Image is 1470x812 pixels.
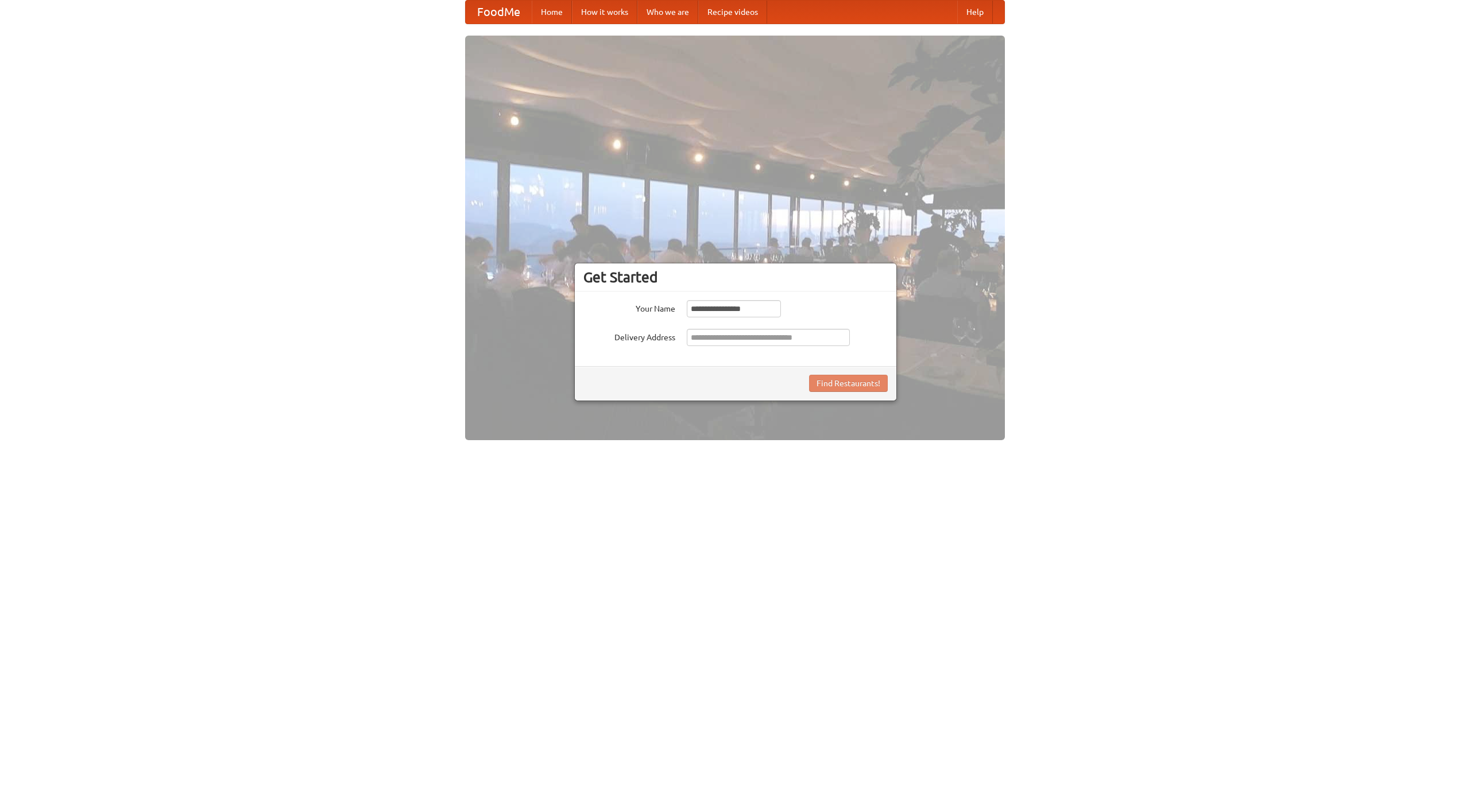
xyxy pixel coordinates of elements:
button: Find Restaurants! [809,375,888,392]
label: Delivery Address [583,329,675,343]
a: How it works [572,1,637,24]
a: Home [532,1,572,24]
a: Who we are [637,1,698,24]
h3: Get Started [583,269,888,286]
a: FoodMe [466,1,532,24]
a: Help [957,1,993,24]
a: Recipe videos [698,1,767,24]
label: Your Name [583,300,675,314]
